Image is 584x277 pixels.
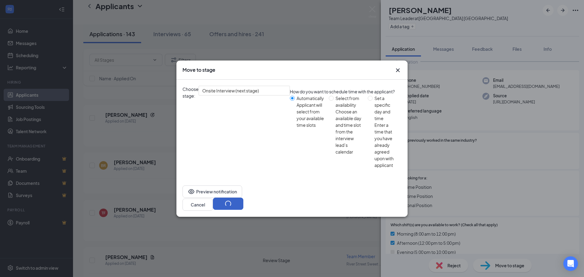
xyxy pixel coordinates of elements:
div: Select from availability [335,95,363,108]
div: How do you want to schedule time with the applicant? [290,88,401,95]
div: Automatically [297,95,324,102]
span: Choose stage: [182,86,199,173]
span: Onsite Interview (next stage) [202,86,259,95]
div: Applicant will select from your available time slots [297,102,324,128]
div: Enter a time that you have already agreed upon with applicant [374,122,397,168]
div: Set a specific day and time [374,95,397,122]
svg: Cross [394,67,401,74]
h3: Move to stage [182,67,215,73]
button: Cancel [182,199,213,211]
div: Choose an available day and time slot from the interview lead’s calendar [335,108,363,155]
button: Close [394,67,401,74]
svg: Eye [188,188,195,195]
button: EyePreview notification [182,185,242,198]
div: Open Intercom Messenger [563,256,578,271]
